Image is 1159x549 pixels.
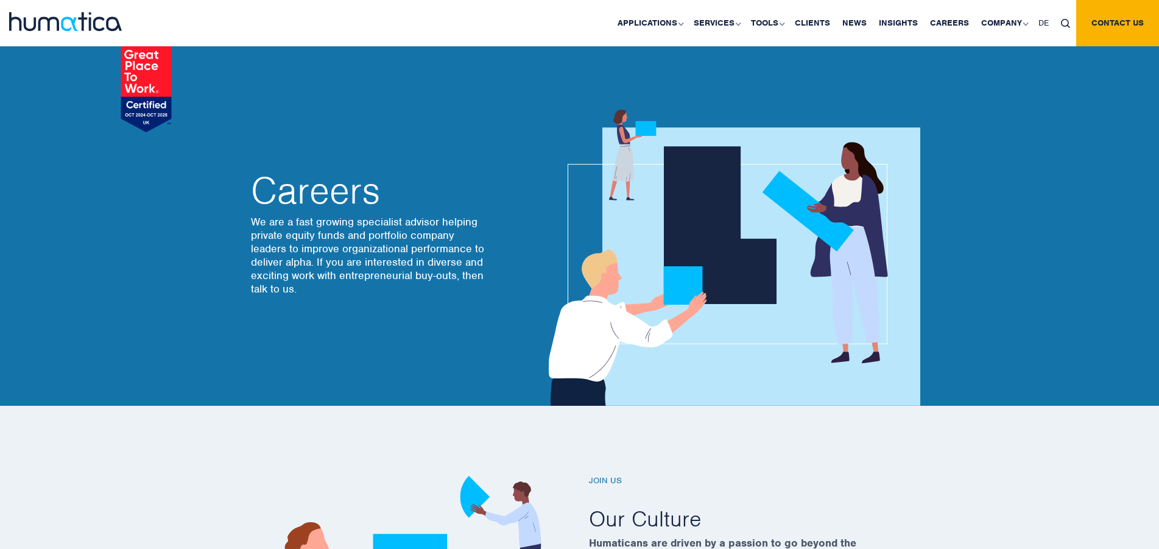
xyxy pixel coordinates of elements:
[589,476,918,486] h6: Join us
[9,12,122,31] img: logo
[1061,19,1070,28] img: search_icon
[251,172,488,209] h2: Careers
[537,110,920,406] img: about_banner1
[589,505,918,533] h2: Our Culture
[1038,18,1049,28] span: DE
[251,215,488,296] p: We are a fast growing specialist advisor helping private equity funds and portfolio company leade...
